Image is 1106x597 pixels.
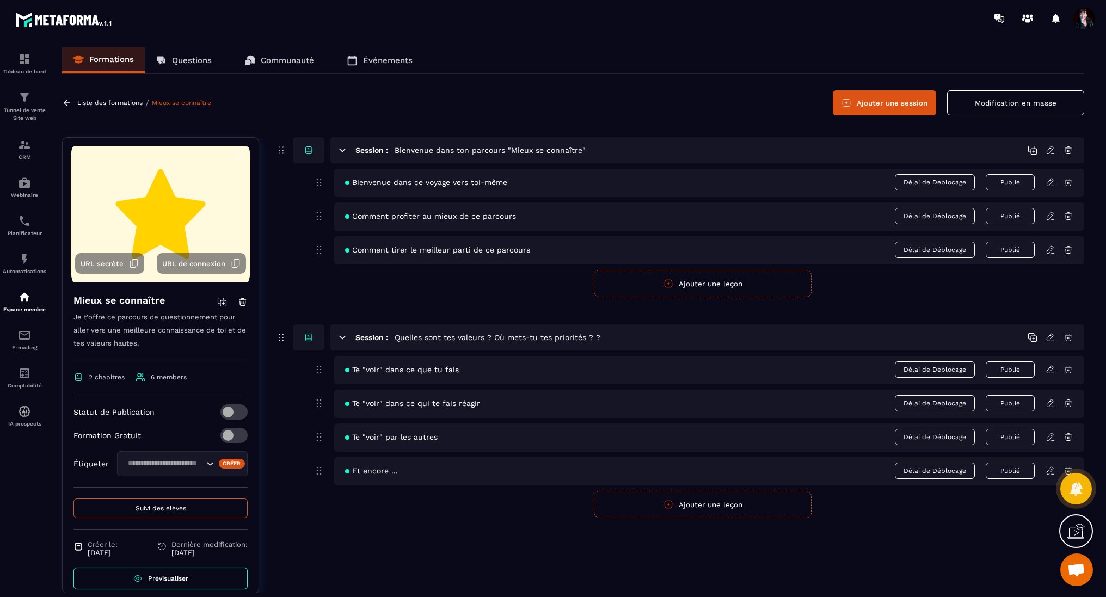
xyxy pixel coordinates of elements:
a: automationsautomationsWebinaire [3,168,46,206]
button: URL de connexion [157,253,246,274]
p: Communauté [261,56,314,65]
span: 6 members [151,373,187,381]
div: Créer [219,459,245,469]
div: Ouvrir le chat [1060,553,1093,586]
span: Délai de Déblocage [895,429,975,445]
span: 2 chapitres [89,373,125,381]
span: Délai de Déblocage [895,361,975,378]
button: Publié [986,208,1035,224]
button: Publié [986,395,1035,411]
a: Mieux se connaître [152,99,211,107]
span: Délai de Déblocage [895,242,975,258]
button: URL secrète [75,253,144,274]
button: Modification en masse [947,90,1084,115]
a: Questions [145,47,223,73]
a: Formations [62,47,145,73]
span: Comment tirer le meilleur parti de ce parcours [345,245,530,254]
a: accountantaccountantComptabilité [3,359,46,397]
a: Communauté [234,47,325,73]
img: automations [18,405,31,418]
span: Délai de Déblocage [895,208,975,224]
span: Te "voir" dans ce qui te fais réagir [345,399,480,408]
p: IA prospects [3,421,46,427]
p: Webinaire [3,192,46,198]
p: Automatisations [3,268,46,274]
span: Et encore ... [345,466,398,475]
p: Comptabilité [3,383,46,389]
input: Search for option [124,458,204,470]
span: Te "voir" dans ce que tu fais [345,365,459,374]
span: Comment profiter au mieux de ce parcours [345,212,516,220]
p: Planificateur [3,230,46,236]
button: Publié [986,429,1035,445]
span: Créer le: [88,540,118,549]
p: [DATE] [88,549,118,557]
img: accountant [18,367,31,380]
button: Publié [986,174,1035,190]
button: Suivi des élèves [73,498,248,518]
span: Bienvenue dans ce voyage vers toi-même [345,178,507,187]
h5: Bienvenue dans ton parcours "Mieux se connaître" [395,145,586,156]
img: formation [18,91,31,104]
img: automations [18,291,31,304]
p: Espace membre [3,306,46,312]
button: Publié [986,463,1035,479]
img: automations [18,176,31,189]
button: Ajouter une leçon [594,270,812,297]
img: scheduler [18,214,31,227]
button: Ajouter une session [833,90,936,115]
button: Publié [986,242,1035,258]
a: Événements [336,47,423,73]
a: formationformationCRM [3,130,46,168]
button: Publié [986,361,1035,378]
span: Te "voir" par les autres [345,433,438,441]
span: URL de connexion [162,260,225,268]
p: Je t'offre ce parcours de questionnement pour aller vers une meilleure connaissance de toi et de ... [73,311,248,361]
p: Formations [89,54,134,64]
span: Délai de Déblocage [895,174,975,190]
a: automationsautomationsEspace membre [3,282,46,321]
h6: Session : [355,333,388,342]
p: Formation Gratuit [73,431,141,440]
h4: Mieux se connaître [73,293,165,308]
img: email [18,329,31,342]
a: formationformationTableau de bord [3,45,46,83]
span: Suivi des élèves [136,504,186,512]
img: logo [15,10,113,29]
p: CRM [3,154,46,160]
p: Tableau de bord [3,69,46,75]
a: formationformationTunnel de vente Site web [3,83,46,130]
p: E-mailing [3,344,46,350]
h6: Session : [355,146,388,155]
p: [DATE] [171,549,248,557]
img: background [71,146,250,282]
a: emailemailE-mailing [3,321,46,359]
a: Liste des formations [77,99,143,107]
h5: Quelles sont tes valeurs ? Où mets-tu tes priorités ? ? [395,332,600,343]
p: Questions [172,56,212,65]
p: Étiqueter [73,459,109,468]
img: automations [18,253,31,266]
p: Statut de Publication [73,408,155,416]
img: formation [18,53,31,66]
span: Délai de Déblocage [895,463,975,479]
a: automationsautomationsAutomatisations [3,244,46,282]
button: Ajouter une leçon [594,491,812,518]
span: Dernière modification: [171,540,248,549]
span: URL secrète [81,260,124,268]
a: Prévisualiser [73,568,248,589]
span: Prévisualiser [148,575,188,582]
div: Search for option [117,451,248,476]
span: Délai de Déblocage [895,395,975,411]
a: schedulerschedulerPlanificateur [3,206,46,244]
span: / [145,98,149,108]
p: Tunnel de vente Site web [3,107,46,122]
p: Événements [363,56,413,65]
img: formation [18,138,31,151]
